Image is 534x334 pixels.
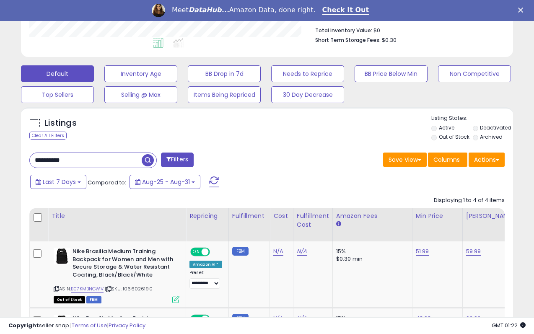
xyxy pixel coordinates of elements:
[439,124,454,131] label: Active
[142,178,190,186] span: Aug-25 - Aug-31
[152,4,165,17] img: Profile image for Georgie
[52,212,182,220] div: Title
[73,248,174,281] b: Nike Brasilia Medium Training Backpack for Women and Men with Secure Storage & Water Resistant Co...
[434,197,505,205] div: Displaying 1 to 4 of 4 items
[480,133,503,140] label: Archived
[382,36,397,44] span: $0.30
[322,6,369,15] a: Check It Out
[383,153,427,167] button: Save View
[104,86,177,103] button: Selling @ Max
[189,261,222,268] div: Amazon AI *
[518,8,526,13] div: Close
[297,212,329,229] div: Fulfillment Cost
[188,86,261,103] button: Items Being Repriced
[433,155,460,164] span: Columns
[189,6,229,14] i: DataHub...
[161,153,194,167] button: Filters
[21,65,94,82] button: Default
[466,212,516,220] div: [PERSON_NAME]
[355,65,428,82] button: BB Price Below Min
[191,249,202,256] span: ON
[104,65,177,82] button: Inventory Age
[21,86,94,103] button: Top Sellers
[315,36,381,44] b: Short Term Storage Fees:
[86,296,101,303] span: FBM
[469,153,505,167] button: Actions
[315,25,498,35] li: $0
[105,285,153,292] span: | SKU: 1066026190
[172,6,316,14] div: Meet Amazon Data, done right.
[273,212,290,220] div: Cost
[492,321,526,329] span: 2025-09-8 01:22 GMT
[466,247,481,256] a: 59.99
[54,296,85,303] span: All listings that are currently out of stock and unavailable for purchase on Amazon
[189,270,222,289] div: Preset:
[8,322,145,330] div: seller snap | |
[438,65,511,82] button: Non Competitive
[431,114,513,122] p: Listing States:
[43,178,76,186] span: Last 7 Days
[439,133,469,140] label: Out of Stock
[416,212,459,220] div: Min Price
[273,247,283,256] a: N/A
[480,124,511,131] label: Deactivated
[336,248,406,255] div: 15%
[30,175,86,189] button: Last 7 Days
[54,248,70,264] img: 31UPDBorvDL._SL40_.jpg
[29,132,67,140] div: Clear All Filters
[8,321,39,329] strong: Copyright
[109,321,145,329] a: Privacy Policy
[44,117,77,129] h5: Listings
[336,220,341,228] small: Amazon Fees.
[88,179,126,186] span: Compared to:
[232,212,266,220] div: Fulfillment
[271,86,344,103] button: 30 Day Decrease
[54,248,179,302] div: ASIN:
[232,247,249,256] small: FBM
[209,249,222,256] span: OFF
[336,255,406,263] div: $0.30 min
[315,27,372,34] b: Total Inventory Value:
[416,247,429,256] a: 51.99
[72,321,107,329] a: Terms of Use
[189,212,225,220] div: Repricing
[271,65,344,82] button: Needs to Reprice
[130,175,200,189] button: Aug-25 - Aug-31
[297,247,307,256] a: N/A
[71,285,104,293] a: B07KMBNGWV
[188,65,261,82] button: BB Drop in 7d
[428,153,467,167] button: Columns
[336,212,409,220] div: Amazon Fees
